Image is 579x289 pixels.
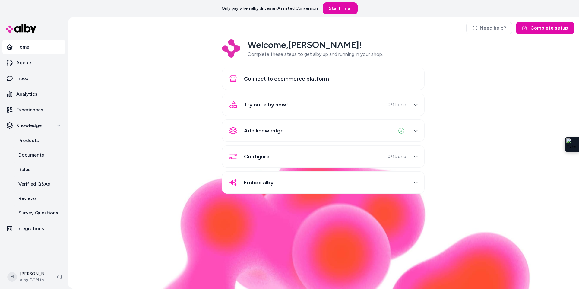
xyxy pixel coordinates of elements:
[323,2,358,14] a: Start Trial
[244,75,329,83] span: Connect to ecommerce platform
[566,138,577,151] img: Extension Icon
[12,162,65,177] a: Rules
[226,149,421,164] button: Configure0/1Done
[2,71,65,86] a: Inbox
[20,271,47,277] p: [PERSON_NAME]
[2,221,65,236] a: Integrations
[244,100,288,109] span: Try out alby now!
[16,106,43,113] p: Experiences
[244,178,274,187] span: Embed alby
[516,22,574,34] button: Complete setup
[222,5,318,11] p: Only pay when alby drives an Assisted Conversion
[12,177,65,191] a: Verified Q&As
[16,225,44,232] p: Integrations
[18,180,50,188] p: Verified Q&As
[12,191,65,206] a: Reviews
[244,152,270,161] span: Configure
[2,103,65,117] a: Experiences
[2,87,65,101] a: Analytics
[6,24,36,33] img: alby Logo
[116,145,531,289] img: alby Bubble
[16,91,37,98] p: Analytics
[18,137,39,144] p: Products
[2,56,65,70] a: Agents
[18,151,44,159] p: Documents
[16,43,29,51] p: Home
[388,153,406,160] span: 0 / 1 Done
[20,277,47,283] span: alby GTM internal
[12,133,65,148] a: Products
[2,118,65,133] button: Knowledge
[222,39,240,58] img: Logo
[16,59,33,66] p: Agents
[18,195,37,202] p: Reviews
[18,166,30,173] p: Rules
[2,40,65,54] a: Home
[16,75,28,82] p: Inbox
[18,209,58,217] p: Survey Questions
[12,206,65,220] a: Survey Questions
[248,51,383,57] span: Complete these steps to get alby up and running in your shop.
[244,126,284,135] span: Add knowledge
[226,71,421,86] button: Connect to ecommerce platform
[4,267,52,287] button: M[PERSON_NAME]alby GTM internal
[226,123,421,138] button: Add knowledge
[12,148,65,162] a: Documents
[226,97,421,112] button: Try out alby now!0/1Done
[466,22,512,34] a: Need help?
[388,101,406,108] span: 0 / 1 Done
[226,175,421,190] button: Embed alby
[7,272,17,282] span: M
[248,39,383,51] h2: Welcome, [PERSON_NAME] !
[16,122,42,129] p: Knowledge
